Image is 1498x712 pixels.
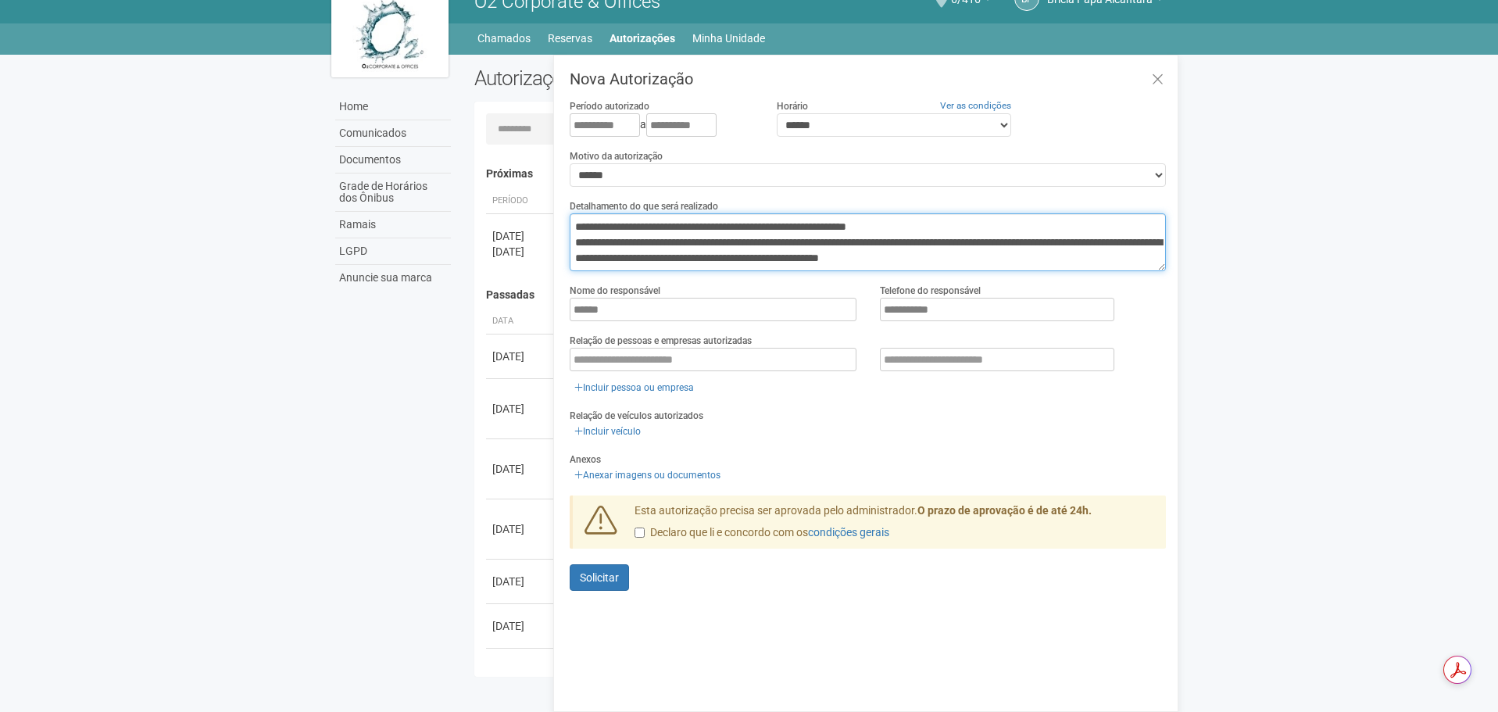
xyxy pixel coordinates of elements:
label: Declaro que li e concordo com os [635,525,889,541]
div: [DATE] [492,349,550,364]
a: Chamados [477,27,531,49]
h2: Autorizações [474,66,809,90]
label: Detalhamento do que será realizado [570,199,718,213]
a: condições gerais [808,526,889,538]
a: Autorizações [610,27,675,49]
a: Documentos [335,147,451,174]
a: Anexar imagens ou documentos [570,467,725,484]
a: Ver as condições [940,100,1011,111]
input: Declaro que li e concordo com oscondições gerais [635,528,645,538]
label: Horário [777,99,808,113]
label: Anexos [570,453,601,467]
div: [DATE] [492,521,550,537]
a: Home [335,94,451,120]
label: Período autorizado [570,99,649,113]
strong: O prazo de aprovação é de até 24h. [917,504,1092,517]
label: Motivo da autorização [570,149,663,163]
label: Nome do responsável [570,284,660,298]
a: Incluir veículo [570,423,645,440]
label: Telefone do responsável [880,284,981,298]
a: Comunicados [335,120,451,147]
span: Solicitar [580,571,619,584]
th: Data [486,309,556,335]
label: Relação de veículos autorizados [570,409,703,423]
a: LGPD [335,238,451,265]
div: [DATE] [492,461,550,477]
a: Minha Unidade [692,27,765,49]
div: [DATE] [492,244,550,259]
div: [DATE] [492,618,550,634]
a: Ramais [335,212,451,238]
button: Solicitar [570,564,629,591]
div: Esta autorização precisa ser aprovada pelo administrador. [623,503,1167,549]
a: Reservas [548,27,592,49]
h4: Passadas [486,289,1156,301]
a: Incluir pessoa ou empresa [570,379,699,396]
div: [DATE] [492,401,550,417]
div: [DATE] [492,228,550,244]
h3: Nova Autorização [570,71,1166,87]
a: Grade de Horários dos Ônibus [335,174,451,212]
div: a [570,113,753,137]
div: [DATE] [492,574,550,589]
th: Período [486,188,556,214]
a: Anuncie sua marca [335,265,451,291]
h4: Próximas [486,168,1156,180]
label: Relação de pessoas e empresas autorizadas [570,334,752,348]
